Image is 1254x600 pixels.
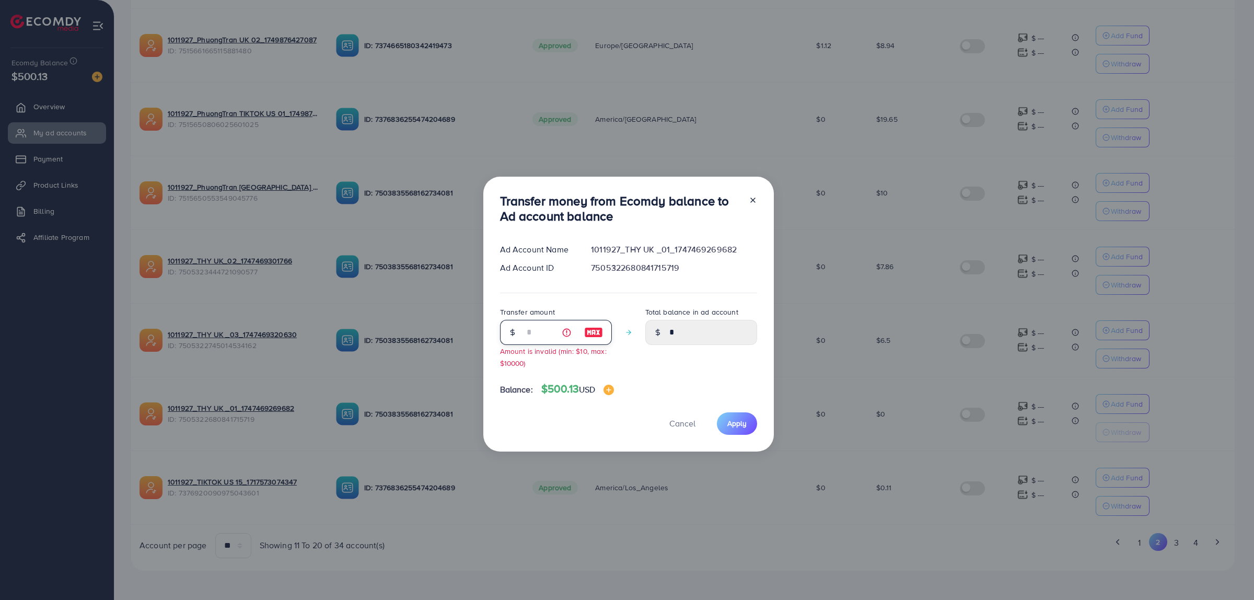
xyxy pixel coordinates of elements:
[500,346,607,368] small: Amount is invalid (min: $10, max: $10000)
[727,418,747,429] span: Apply
[1210,553,1246,592] iframe: Chat
[500,384,533,396] span: Balance:
[584,326,603,339] img: image
[492,262,583,274] div: Ad Account ID
[500,307,555,317] label: Transfer amount
[669,418,695,429] span: Cancel
[583,244,765,256] div: 1011927_THY UK _01_1747469269682
[500,193,740,224] h3: Transfer money from Ecomdy balance to Ad account balance
[656,412,709,435] button: Cancel
[541,383,614,396] h4: $500.13
[579,384,595,395] span: USD
[645,307,738,317] label: Total balance in ad account
[583,262,765,274] div: 7505322680841715719
[492,244,583,256] div: Ad Account Name
[717,412,757,435] button: Apply
[603,385,614,395] img: image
